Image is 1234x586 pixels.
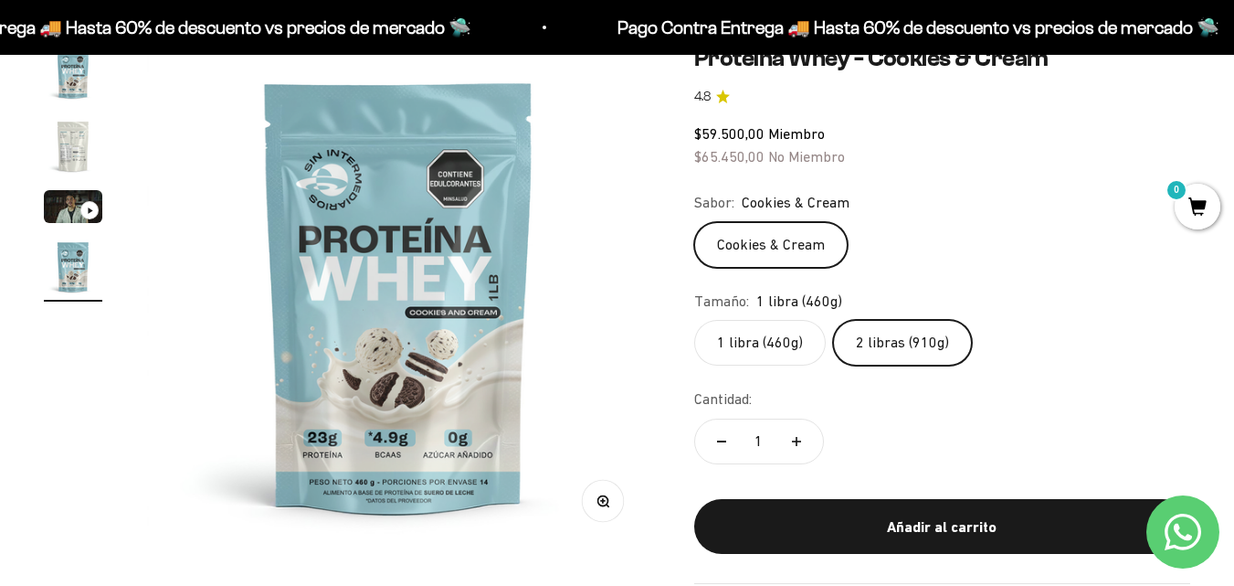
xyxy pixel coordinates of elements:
span: $65.450,00 [694,148,765,165]
img: Proteína Whey - Cookies & Cream [44,44,102,102]
button: Reducir cantidad [695,420,748,463]
button: Ir al artículo 2 [44,117,102,181]
span: 1 libra (460g) [756,290,842,314]
span: Miembro [768,125,825,142]
legend: Sabor: [694,191,734,215]
a: 4.84.8 de 5.0 estrellas [694,87,1190,107]
label: Cantidad: [694,388,752,411]
p: Pago Contra Entrega 🚚 Hasta 60% de descuento vs precios de mercado 🛸 [616,13,1218,42]
span: No Miembro [768,148,845,165]
span: $59.500,00 [694,125,765,142]
legend: Tamaño: [694,290,749,314]
img: Proteína Whey - Cookies & Cream [44,238,102,296]
div: Añadir al carrito [731,516,1154,539]
a: 0 [1175,198,1220,218]
mark: 0 [1165,179,1187,201]
button: Añadir al carrito [694,499,1190,554]
button: Aumentar cantidad [770,420,823,463]
button: Ir al artículo 1 [44,44,102,108]
button: Ir al artículo 3 [44,190,102,229]
button: Ir al artículo 4 [44,238,102,302]
span: 4.8 [694,87,711,107]
img: Proteína Whey - Cookies & Cream [44,117,102,176]
h1: Proteína Whey - Cookies & Cream [694,44,1190,72]
span: Cookies & Cream [742,191,849,215]
img: Proteína Whey - Cookies & Cream [147,44,651,549]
